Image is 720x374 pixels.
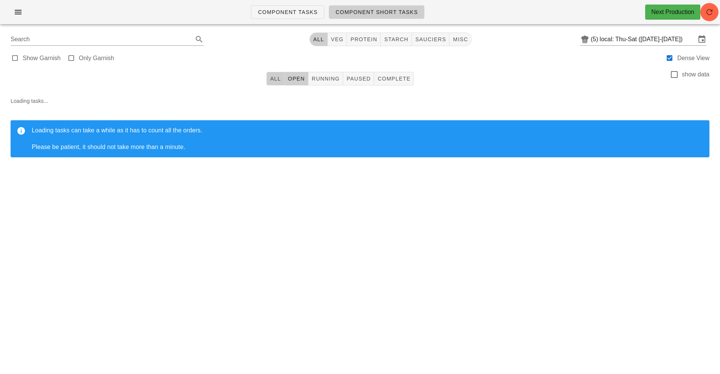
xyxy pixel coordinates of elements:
[310,33,328,46] button: All
[651,8,694,17] div: Next Production
[285,72,308,85] button: Open
[23,54,61,62] label: Show Garnish
[384,36,408,42] span: starch
[377,76,410,82] span: Complete
[591,36,600,43] div: (5)
[257,9,317,15] span: Component Tasks
[335,9,418,15] span: Component Short Tasks
[350,36,377,42] span: protein
[331,36,344,42] span: veg
[347,33,381,46] button: protein
[288,76,305,82] span: Open
[452,36,468,42] span: misc
[251,5,324,19] a: Component Tasks
[32,126,703,151] div: Loading tasks can take a while as it has to count all the orders. Please be patient, it should no...
[313,36,324,42] span: All
[266,72,285,85] button: All
[329,5,424,19] a: Component Short Tasks
[682,71,709,78] label: show data
[677,54,709,62] label: Dense View
[381,33,412,46] button: starch
[270,76,281,82] span: All
[5,91,715,169] div: Loading tasks...
[328,33,347,46] button: veg
[311,76,340,82] span: Running
[79,54,114,62] label: Only Garnish
[346,76,371,82] span: Paused
[412,33,450,46] button: sauciers
[343,72,374,85] button: Paused
[415,36,446,42] span: sauciers
[449,33,471,46] button: misc
[308,72,343,85] button: Running
[374,72,414,85] button: Complete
